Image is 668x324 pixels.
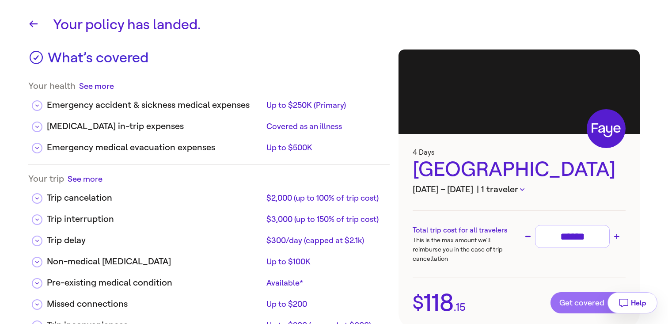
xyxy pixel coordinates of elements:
[28,91,390,113] div: Emergency accident & sickness medical expensesUp to $250K (Primary)
[28,80,390,91] div: Your health
[28,184,390,206] div: Trip cancelation$2,000 (up to 100% of trip cost)
[266,100,383,111] div: Up to $250K (Primary)
[47,191,263,205] div: Trip cancelation
[47,99,263,112] div: Emergency accident & sickness medical expenses
[413,148,626,156] h3: 4 Days
[454,302,456,313] span: .
[266,121,383,132] div: Covered as an illness
[53,14,640,35] h1: Your policy has landed.
[631,299,646,307] span: Help
[28,206,390,227] div: Trip interruption$3,000 (up to 150% of trip cost)
[413,183,626,196] h3: [DATE] – [DATE]
[47,141,263,154] div: Emergency medical evacuation expenses
[28,134,390,155] div: Emergency medical evacuation expensesUp to $500K
[539,229,606,244] input: Trip cost
[47,234,263,247] div: Trip delay
[456,302,466,313] span: 15
[550,292,626,313] button: Get covered
[47,213,263,226] div: Trip interruption
[413,156,626,183] div: [GEOGRAPHIC_DATA]
[413,225,519,236] h3: Total trip cost for all travelers
[266,299,383,309] div: Up to $200
[266,142,383,153] div: Up to $500K
[607,292,657,313] button: Help
[559,298,617,307] span: Get covered
[28,290,390,312] div: Missed connectionsUp to $200
[48,50,148,72] h3: What’s covered
[266,214,383,225] div: $3,000 (up to 150% of trip cost)
[266,193,383,203] div: $2,000 (up to 100% of trip cost)
[266,256,383,267] div: Up to $100K
[477,183,524,196] button: | 1 traveler
[424,291,454,315] span: 118
[266,278,383,288] div: Available*
[611,231,622,242] button: Increase trip cost
[28,173,390,184] div: Your trip
[523,231,533,242] button: Decrease trip cost
[413,294,424,312] span: $
[28,248,390,269] div: Non-medical [MEDICAL_DATA]Up to $100K
[28,227,390,248] div: Trip delay$300/day (capped at $2.1k)
[79,80,114,91] button: See more
[68,173,102,184] button: See more
[47,255,263,268] div: Non-medical [MEDICAL_DATA]
[47,297,263,311] div: Missed connections
[28,113,390,134] div: [MEDICAL_DATA] in-trip expensesCovered as an illness
[413,236,519,263] p: This is the max amount we’ll reimburse you in the case of trip cancellation
[47,276,263,290] div: Pre-existing medical condition
[266,235,383,246] div: $300/day (capped at $2.1k)
[28,269,390,290] div: Pre-existing medical conditionAvailable*
[47,120,263,133] div: [MEDICAL_DATA] in-trip expenses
